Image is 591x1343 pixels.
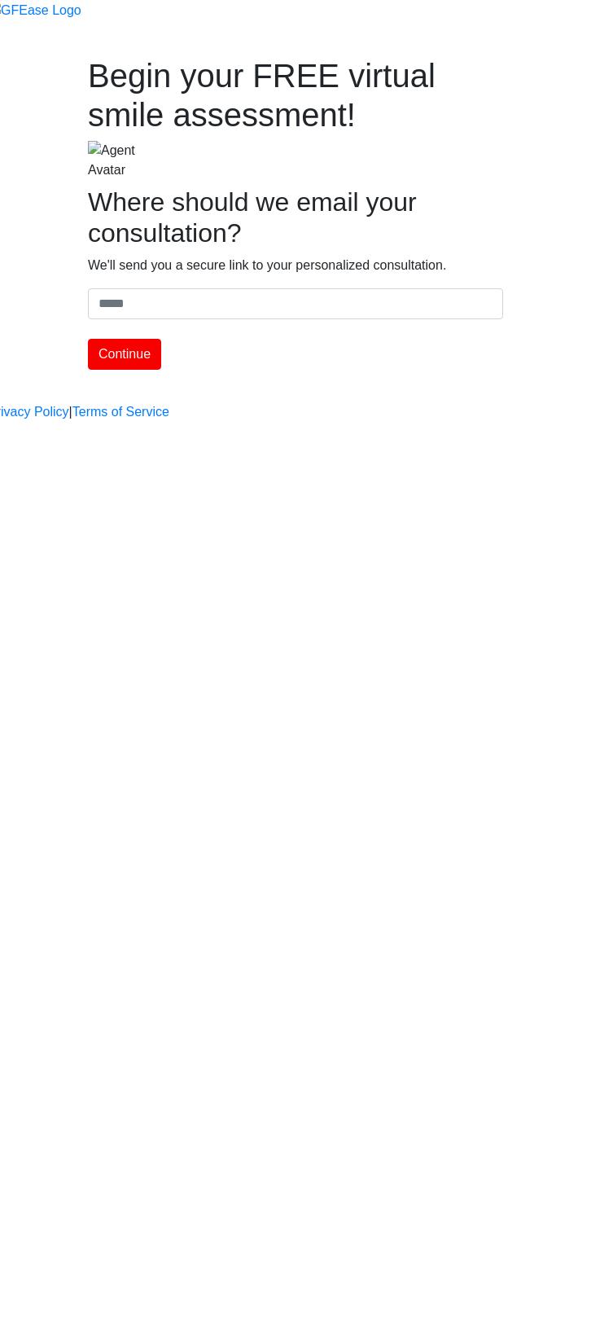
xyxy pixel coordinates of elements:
p: We'll send you a secure link to your personalized consultation. [88,256,503,275]
a: | [69,402,72,422]
h1: Begin your FREE virtual smile assessment! [88,56,503,134]
button: Continue [88,339,161,370]
h2: Where should we email your consultation? [88,187,503,249]
img: Agent Avatar [88,141,137,180]
a: Terms of Service [72,402,169,422]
